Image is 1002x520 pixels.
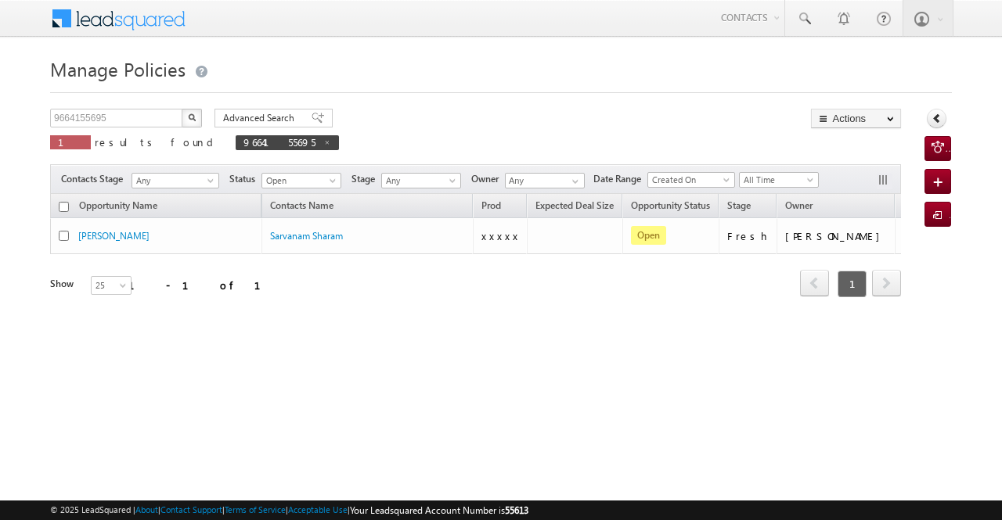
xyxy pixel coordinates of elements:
a: About [135,504,158,515]
img: Search [188,113,196,121]
span: 1 [838,271,867,297]
a: Opportunity Status [623,197,718,217]
div: xxxxx [481,229,521,243]
a: Contact Support [160,504,222,515]
a: Expected Deal Size [528,197,622,217]
span: Any [132,174,214,188]
span: 25 [92,278,133,292]
a: Acceptable Use [288,504,348,515]
span: Owner [471,172,505,186]
a: Created On(sorted descending) [896,197,970,217]
div: [PERSON_NAME] [785,229,888,243]
a: Open [261,173,341,188]
div: 1 - 1 of 1 [128,276,279,294]
span: Date Range [593,172,647,186]
span: © 2025 LeadSquared | | | | | [50,503,528,518]
input: Check all records [59,202,69,212]
span: Open [262,174,337,188]
span: prev [800,270,829,296]
a: Opportunity Name [71,197,165,217]
div: Show [50,277,78,291]
span: 55613 [505,504,528,516]
span: Any [382,174,456,188]
span: All Time [740,173,814,187]
span: 1 [58,135,83,149]
a: prev [800,271,829,296]
a: Any [132,173,219,188]
a: All Time [739,172,819,188]
span: results found [95,135,219,149]
a: Created On [647,172,735,188]
span: Stage [727,199,751,211]
a: Terms of Service [225,504,286,515]
span: Advanced Search [223,111,299,125]
span: Open [631,226,666,245]
span: Stage [351,172,381,186]
button: Actions [811,109,901,128]
a: Show All Items [564,174,583,189]
span: Status [229,172,261,186]
a: Sarvanam Sharam [270,230,343,242]
a: Any [381,173,461,188]
span: Manage Policies [50,56,186,81]
span: Contacts Stage [61,172,129,186]
span: Owner [785,199,813,211]
a: [PERSON_NAME] [78,230,150,242]
span: Opportunity Name [79,199,157,211]
span: Created On [648,173,730,187]
a: Stage [719,197,759,217]
a: 25 [91,276,132,295]
input: Type to Search [505,173,585,188]
div: Fresh [727,229,770,243]
span: Your Leadsquared Account Number is [350,504,528,516]
span: 9664155695 [243,135,315,149]
span: Contacts Name [262,197,341,217]
span: next [872,270,901,296]
span: Prod [481,199,501,211]
span: Expected Deal Size [535,199,614,211]
a: next [872,271,901,296]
